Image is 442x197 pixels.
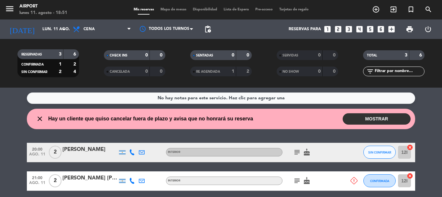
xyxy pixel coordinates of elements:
strong: 1 [59,62,61,67]
i: exit_to_app [390,6,397,13]
div: Airport [19,3,67,10]
strong: 0 [232,53,234,57]
span: 20:00 [29,145,45,153]
span: RESERVADAS [21,53,42,56]
i: cancel [407,173,413,179]
i: turned_in_not [407,6,415,13]
strong: 4 [73,69,77,74]
span: Reservas para [289,27,321,31]
div: [PERSON_NAME] [62,145,117,154]
button: MOSTRAR [343,113,411,125]
span: Mapa de mesas [157,8,190,11]
div: [PERSON_NAME] [PERSON_NAME] [62,174,117,182]
span: print [406,25,414,33]
strong: 0 [160,53,164,57]
span: Hay un cliente que quiso cancelar fuera de plazo y avisa que no honrará su reserva [48,115,253,123]
span: ago. 11 [29,181,45,188]
strong: 0 [318,69,321,74]
span: Lista de Espera [220,8,252,11]
strong: 6 [419,53,423,57]
span: CONFIRMADA [21,63,44,66]
strong: 0 [333,53,337,57]
span: CANCELADA [110,70,130,73]
i: [DATE] [5,22,39,36]
i: looks_two [334,25,342,33]
i: power_settings_new [424,25,432,33]
i: add_circle_outline [372,6,380,13]
span: CHECK INS [110,54,127,57]
span: Pre-acceso [252,8,276,11]
span: SERVIDAS [282,54,298,57]
i: subject [293,177,301,185]
i: menu [5,4,15,14]
strong: 0 [145,69,148,74]
i: add_box [387,25,396,33]
strong: 0 [318,53,321,57]
i: looks_6 [377,25,385,33]
span: pending_actions [204,25,212,33]
button: SIN CONFIRMAR [363,146,396,159]
input: Filtrar por nombre... [374,68,424,75]
span: 21:00 [29,174,45,181]
i: cake [303,148,311,156]
span: 2 [49,174,61,187]
strong: 3 [59,52,61,56]
button: menu [5,4,15,16]
i: search [425,6,432,13]
span: RE AGENDADA [196,70,220,73]
span: Cena [83,27,95,31]
div: lunes 11. agosto - 18:51 [19,10,67,16]
div: No hay notas para este servicio. Haz clic para agregar una [158,94,285,102]
div: LOG OUT [419,19,437,39]
i: cake [303,177,311,185]
span: INTERIOR [168,151,180,154]
span: Mis reservas [130,8,157,11]
strong: 2 [73,62,77,67]
i: looks_3 [345,25,353,33]
i: looks_5 [366,25,374,33]
span: SIN CONFIRMAR [21,70,47,74]
span: ago. 11 [29,152,45,160]
span: 2 [49,146,61,159]
i: subject [293,148,301,156]
span: Disponibilidad [190,8,220,11]
i: cancel [407,144,413,151]
button: CONFIRMADA [363,174,396,187]
span: NO SHOW [282,70,299,73]
strong: 6 [73,52,77,56]
strong: 0 [333,69,337,74]
strong: 0 [247,53,250,57]
i: arrow_drop_down [60,25,68,33]
span: INTERIOR [168,179,180,182]
i: close [36,115,44,123]
strong: 3 [405,53,407,57]
strong: 2 [247,69,250,74]
span: CONFIRMADA [370,179,389,183]
strong: 1 [232,69,234,74]
i: looks_4 [355,25,364,33]
strong: 2 [59,69,61,74]
i: filter_list [366,68,374,75]
span: SIN CONFIRMAR [368,151,391,154]
i: looks_one [323,25,332,33]
strong: 0 [145,53,148,57]
span: Tarjetas de regalo [276,8,312,11]
span: SENTADAS [196,54,213,57]
span: TOTAL [367,54,377,57]
strong: 0 [160,69,164,74]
